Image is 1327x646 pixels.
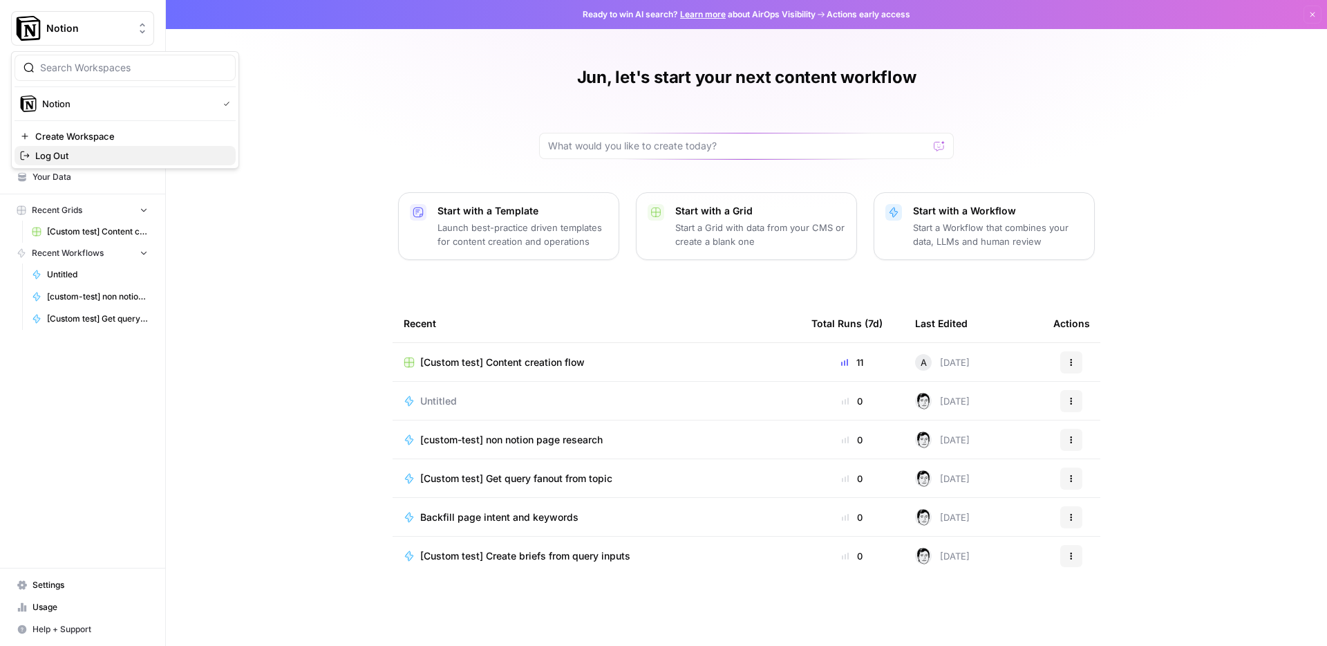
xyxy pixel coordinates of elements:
[583,8,816,21] span: Ready to win AI search? about AirOps Visibility
[913,204,1083,218] p: Start with a Workflow
[811,549,893,563] div: 0
[15,127,236,146] a: Create Workspace
[16,16,41,41] img: Notion Logo
[548,139,928,153] input: What would you like to create today?
[915,432,970,448] div: [DATE]
[675,221,845,248] p: Start a Grid with data from your CMS or create a blank one
[26,264,154,286] a: Untitled
[915,354,970,371] div: [DATE]
[577,66,916,89] h1: Jun, let's start your next content workflow
[811,304,883,342] div: Total Runs (7d)
[32,623,148,636] span: Help + Support
[26,221,154,243] a: [Custom test] Content creation flow
[35,129,225,143] span: Create Workspace
[404,433,789,447] a: [custom-test] non notion page research
[420,472,612,486] span: [Custom test] Get query fanout from topic
[811,472,893,486] div: 0
[811,356,893,369] div: 11
[915,509,932,526] img: ygx76vswflo5630il17c0dd006mi
[915,548,932,564] img: ygx76vswflo5630il17c0dd006mi
[42,97,212,111] span: Notion
[26,308,154,330] a: [Custom test] Get query fanout from topic
[915,393,970,409] div: [DATE]
[11,243,154,264] button: Recent Workflows
[404,394,789,408] a: Untitled
[404,356,789,369] a: [Custom test] Content creation flow
[47,313,148,325] span: [Custom test] Get query fanout from topic
[11,11,154,46] button: Workspace: Notion
[680,9,726,19] a: Learn more
[921,356,927,369] span: A
[437,204,608,218] p: Start with a Template
[40,61,227,75] input: Search Workspaces
[47,225,148,238] span: [Custom test] Content creation flow
[874,192,1095,260] button: Start with a WorkflowStart a Workflow that combines your data, LLMs and human review
[675,204,845,218] p: Start with a Grid
[11,51,239,169] div: Workspace: Notion
[420,549,630,563] span: [Custom test] Create briefs from query inputs
[46,21,130,35] span: Notion
[404,472,789,486] a: [Custom test] Get query fanout from topic
[20,95,37,112] img: Notion Logo
[420,433,603,447] span: [custom-test] non notion page research
[1053,304,1090,342] div: Actions
[11,618,154,640] button: Help + Support
[398,192,619,260] button: Start with a TemplateLaunch best-practice driven templates for content creation and operations
[404,549,789,563] a: [Custom test] Create briefs from query inputs
[32,204,82,216] span: Recent Grids
[420,510,578,524] span: Backfill page intent and keywords
[420,394,457,408] span: Untitled
[35,149,225,163] span: Log Out
[32,171,148,183] span: Your Data
[827,8,910,21] span: Actions early access
[915,393,932,409] img: ygx76vswflo5630il17c0dd006mi
[915,432,932,448] img: ygx76vswflo5630il17c0dd006mi
[915,470,970,487] div: [DATE]
[811,510,893,524] div: 0
[32,579,148,591] span: Settings
[420,356,585,369] span: [Custom test] Content creation flow
[32,247,104,259] span: Recent Workflows
[11,200,154,221] button: Recent Grids
[11,596,154,618] a: Usage
[811,394,893,408] div: 0
[404,510,789,524] a: Backfill page intent and keywords
[913,221,1083,248] p: Start a Workflow that combines your data, LLMs and human review
[915,304,968,342] div: Last Edited
[26,286,154,308] a: [custom-test] non notion page research
[915,548,970,564] div: [DATE]
[811,433,893,447] div: 0
[404,304,789,342] div: Recent
[915,470,932,487] img: ygx76vswflo5630il17c0dd006mi
[11,166,154,188] a: Your Data
[437,221,608,248] p: Launch best-practice driven templates for content creation and operations
[636,192,857,260] button: Start with a GridStart a Grid with data from your CMS or create a blank one
[915,509,970,526] div: [DATE]
[47,268,148,281] span: Untitled
[32,601,148,613] span: Usage
[11,574,154,596] a: Settings
[47,290,148,303] span: [custom-test] non notion page research
[15,146,236,165] a: Log Out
